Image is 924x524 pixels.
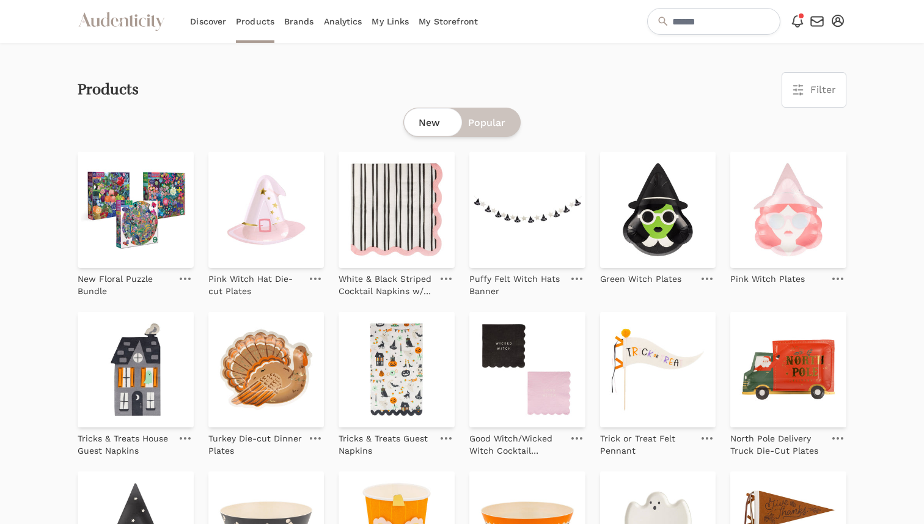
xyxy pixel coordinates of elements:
a: Tricks & Treats House Guest Napkins [78,427,172,457]
a: Trick or Treat Felt Pennant [600,427,694,457]
p: Puffy Felt Witch Hats Banner [469,273,563,297]
img: White & Black Striped Cocktail Napkins w/ Pink Scalloped Edges [339,152,455,268]
img: Turkey Die-cut Dinner Plates [208,312,324,428]
p: Tricks & Treats House Guest Napkins [78,432,172,457]
a: New Floral Puzzle Bundle [78,268,172,297]
p: New Floral Puzzle Bundle [78,273,172,297]
span: Filter [810,83,836,97]
a: Turkey Die-cut Dinner Plates [208,427,302,457]
p: Good Witch/Wicked Witch Cocktail Napkins [469,432,563,457]
p: White & Black Striped Cocktail Napkins w/ Pink Scalloped Edges [339,273,433,297]
p: Trick or Treat Felt Pennant [600,432,694,457]
img: Trick or Treat Felt Pennant [600,312,716,428]
img: Good Witch/Wicked Witch Cocktail Napkins [469,312,585,428]
img: North Pole Delivery Truck Die-Cut Plates [730,312,846,428]
a: Pink Witch Hat Die-cut Plates [208,268,302,297]
p: Green Witch Plates [600,273,681,285]
p: Turkey Die-cut Dinner Plates [208,432,302,457]
img: New Floral Puzzle Bundle [78,152,194,268]
a: Puffy Felt Witch Hats Banner [469,268,563,297]
img: Pink Witch Hat Die-cut Plates [208,152,324,268]
p: Tricks & Treats Guest Napkins [339,432,433,457]
a: Good Witch/Wicked Witch Cocktail Napkins [469,427,563,457]
button: Filter [782,73,846,107]
a: Tricks & Treats Guest Napkins [339,427,433,457]
p: Pink Witch Plates [730,273,805,285]
img: Tricks & Treats House Guest Napkins [78,312,194,428]
img: Pink Witch Plates [730,152,846,268]
a: White & Black Striped Cocktail Napkins w/ Pink Scalloped Edges [339,268,433,297]
p: North Pole Delivery Truck Die-Cut Plates [730,432,824,457]
a: Green Witch Plates [600,268,681,285]
p: Pink Witch Hat Die-cut Plates [208,273,302,297]
span: New [419,116,440,130]
img: Tricks & Treats Guest Napkins [339,312,455,428]
img: Puffy Felt Witch Hats Banner [469,152,585,268]
img: Green Witch Plates [600,152,716,268]
span: Popular [468,116,505,130]
a: North Pole Delivery Truck Die-Cut Plates [730,427,824,457]
a: Pink Witch Plates [730,268,805,285]
h2: Products [78,81,139,98]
